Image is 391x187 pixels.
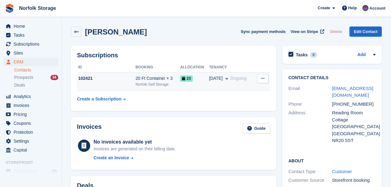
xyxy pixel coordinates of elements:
[6,160,61,166] span: Storefront
[310,52,317,58] div: 0
[362,5,369,11] img: Tom Pearson
[241,26,286,37] button: Sync payment methods
[3,110,58,119] a: menu
[3,49,58,57] a: menu
[3,58,58,66] a: menu
[288,109,332,144] div: Address
[5,4,14,13] img: stora-icon-8386f47178a22dfd0bd8f6a31ec36ba5ce8667c1dd55bd0f319d3a0aa187defe.svg
[50,75,58,80] div: 34
[77,93,126,105] a: Create a Subscription
[357,51,366,59] a: Add
[3,31,58,39] a: menu
[288,168,332,175] div: Contact Type
[14,75,33,80] span: Prospects
[318,5,330,11] span: Create
[288,157,376,164] h2: About
[3,167,58,176] a: menu
[348,5,357,11] span: Help
[291,29,318,35] span: View on Stripe
[3,137,58,145] a: menu
[77,63,135,72] th: ID
[94,155,129,161] div: Create an Invoice
[332,137,376,144] div: NR20 5ST
[14,22,50,30] span: Home
[14,82,25,88] span: Deals
[135,63,180,72] th: Booking
[14,167,50,176] span: Online Store
[288,101,332,108] div: Phone
[296,52,308,58] h2: Tasks
[328,26,345,37] button: Delete
[14,58,50,66] span: CRM
[369,5,385,11] span: Account
[14,49,50,57] span: Sites
[3,128,58,136] a: menu
[332,101,376,108] div: [PHONE_NUMBER]
[180,63,209,72] th: Allocation
[288,26,325,37] a: View on Stripe
[3,40,58,48] a: menu
[77,52,270,59] h2: Subscriptions
[77,123,102,133] h2: Invoices
[135,75,180,82] div: 20 Ft Container × 3
[332,123,376,130] div: [GEOGRAPHIC_DATA]
[3,22,58,30] a: menu
[14,101,50,110] span: Invoices
[243,123,270,133] a: Guide
[3,146,58,154] a: menu
[94,155,176,161] a: Create an Invoice
[3,101,58,110] a: menu
[14,82,58,88] a: Deals
[94,138,176,146] div: No invoices available yet
[17,3,58,13] a: Norfolk Storage
[332,109,376,123] div: Reading Room Cottage
[349,26,382,37] a: Edit Contact
[14,40,50,48] span: Subscriptions
[209,63,254,72] th: Tenancy
[332,130,376,137] div: [GEOGRAPHIC_DATA]
[332,169,352,174] a: Customer
[230,76,247,81] span: Ongoing
[14,128,50,136] span: Protection
[14,146,50,154] span: Capital
[288,75,376,80] h2: Contact Details
[288,85,332,99] div: Email
[14,119,50,128] span: Coupons
[14,92,50,101] span: Analytics
[288,177,332,184] div: Customer Source
[135,82,180,87] div: Norfolk Self Storage
[332,86,373,98] a: [EMAIL_ADDRESS][DOMAIN_NAME]
[77,96,122,102] div: Create a Subscription
[332,177,376,184] div: Storefront booking
[14,67,58,73] a: Contacts
[3,92,58,101] a: menu
[14,31,50,39] span: Tasks
[77,75,135,82] div: 102421
[85,28,147,36] h2: [PERSON_NAME]
[3,119,58,128] a: menu
[51,168,58,175] a: Preview store
[209,75,223,82] span: [DATE]
[94,146,176,152] div: Invoices are generated on their billing date.
[14,74,58,81] a: Prospects 34
[14,137,50,145] span: Settings
[14,110,50,119] span: Pricing
[180,75,192,82] span: 23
